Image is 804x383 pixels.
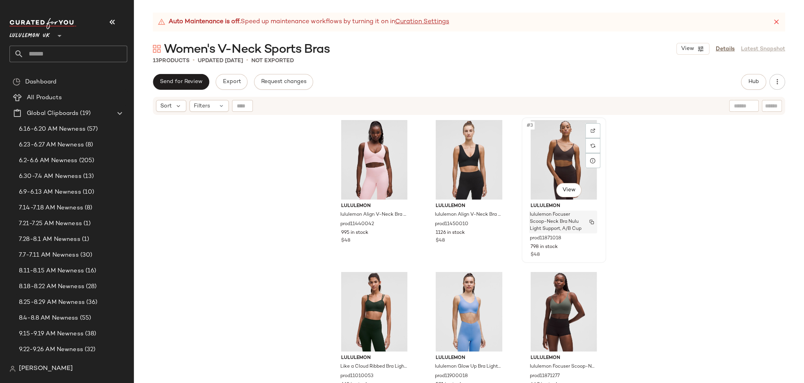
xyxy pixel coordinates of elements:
span: • [246,56,248,65]
span: (1) [80,235,89,244]
img: svg%3e [590,143,595,148]
span: lululemon Align V-Neck Bra Light Support, A/B Cup [435,211,501,218]
button: Export [215,74,247,90]
button: Send for Review [153,74,209,90]
span: prod11010053 [340,373,373,380]
span: Export [222,79,241,85]
span: 8.18-8.22 AM Newness [19,282,84,291]
span: lululemon [341,203,408,210]
span: 8.11-8.15 AM Newness [19,266,84,276]
span: 9.15-9.19 AM Newness [19,329,84,339]
span: 7.21-7.25 AM Newness [19,219,82,228]
span: lululemon [531,355,597,362]
span: 798 in stock [531,244,558,251]
span: (36) [85,298,98,307]
span: lululemon [531,203,597,210]
button: Hub [741,74,766,90]
p: updated [DATE] [198,57,243,65]
span: (16) [84,266,97,276]
button: View [556,183,581,197]
span: Dashboard [25,78,56,87]
a: Curation Settings [395,17,449,27]
img: LW2ELHS_0001_1 [429,120,509,200]
span: View [681,46,694,52]
img: cfy_white_logo.C9jOOHJF.svg [9,18,76,29]
span: 6.23-6.27 AM Newness [19,141,84,150]
span: (205) [78,156,95,165]
span: (57) [85,125,98,134]
span: Filters [194,102,210,110]
span: lululemon [436,203,502,210]
a: Details [716,45,735,53]
div: Speed up maintenance workflows by turning it on in [158,17,449,27]
span: #3 [526,122,535,130]
span: prod11450010 [435,221,468,228]
span: 7.28-8.1 AM Newness [19,235,80,244]
span: 8.4-8.8 AM Newness [19,314,78,323]
span: Request changes [261,79,306,85]
button: View [676,43,709,55]
span: $48 [341,237,350,244]
span: 9.29-10.3 AM Newness [19,361,85,370]
span: lululemon Focuser Scoop-Neck Bra Nulu Light Support, C/D Cup [530,363,596,370]
img: svg%3e [589,220,594,224]
strong: Auto Maintenance is off. [169,17,241,27]
span: $48 [531,252,540,259]
span: (38) [84,329,97,339]
span: prod11440042 [340,221,374,228]
span: 6.30-7.4 AM Newness [19,172,82,181]
span: 7.7-7.11 AM Newness [19,251,79,260]
img: svg%3e [9,366,16,372]
span: Hub [748,79,759,85]
span: Sort [160,102,172,110]
span: lululemon Focuser Scoop-Neck Bra Nulu Light Support, A/B Cup [530,211,581,233]
button: Request changes [254,74,313,90]
span: lululemon Align V-Neck Bra Light Support, C/D Cup [340,211,407,218]
img: LW2DJDS_049106_1 [335,272,414,352]
span: (19) [78,109,91,118]
span: 6.16-6.20 AM Newness [19,125,85,134]
span: Like a Cloud Ribbed Bra Light Support, B/C Cup [340,363,407,370]
span: prod11871277 [530,373,560,380]
img: LW2EDQS_035487_1 [524,272,603,352]
span: lululemon [341,355,408,362]
span: 8.25-8.29 AM Newness [19,298,85,307]
span: 13 [153,58,159,64]
span: Lululemon UK [9,27,50,41]
span: prod11871018 [530,235,561,242]
span: 6.2-6.6 AM Newness [19,156,78,165]
span: 995 in stock [341,229,368,237]
span: lululemon [436,355,502,362]
span: (1) [82,219,91,228]
span: View [562,187,576,193]
span: (8) [84,141,93,150]
img: LW2E45S_025461_1 [429,272,509,352]
span: [PERSON_NAME] [19,364,73,374]
span: (55) [78,314,91,323]
span: All Products [27,93,62,102]
span: (13) [82,172,94,181]
span: • [193,56,195,65]
span: 9.22-9.26 AM Newness [19,345,83,354]
img: svg%3e [13,78,20,86]
span: prod11900018 [435,373,468,380]
span: $48 [436,237,445,244]
span: Send for Review [160,79,202,85]
span: 7.14-7.18 AM Newness [19,204,83,213]
span: (32) [83,345,96,354]
span: (30) [79,251,93,260]
img: LW2EDPS_041179_1 [524,120,603,200]
p: Not Exported [251,57,294,65]
span: (28) [84,282,97,291]
span: (10) [81,188,95,197]
span: 1126 in stock [436,229,465,237]
img: LW2DTJS_035486_1 [335,120,414,200]
div: Products [153,57,189,65]
span: Women's V-Neck Sports Bras [164,42,330,57]
span: (17) [85,361,97,370]
span: 6.9-6.13 AM Newness [19,188,81,197]
span: lululemon Glow Up Bra Light Support, B/C Cup [435,363,501,370]
img: svg%3e [590,128,595,133]
img: svg%3e [153,45,161,53]
span: Global Clipboards [27,109,78,118]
